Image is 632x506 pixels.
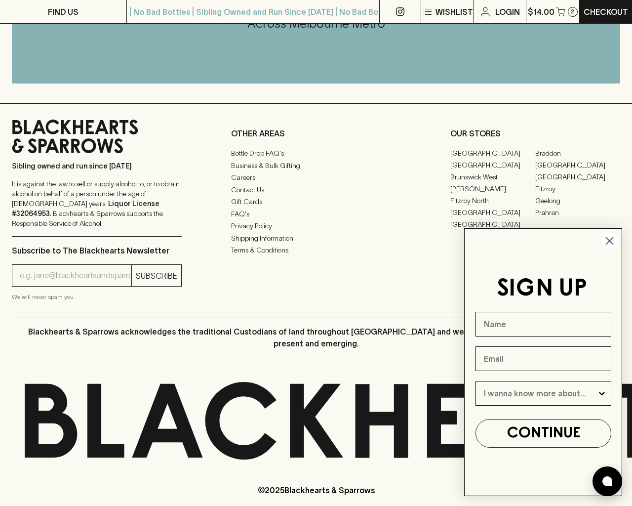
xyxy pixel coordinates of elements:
[497,278,587,300] span: SIGN UP
[450,147,535,159] a: [GEOGRAPHIC_DATA]
[495,6,520,18] p: Login
[231,208,401,220] a: FAQ's
[231,160,401,171] a: Business & Bulk Gifting
[12,161,182,171] p: Sibling owned and run since [DATE]
[12,179,182,228] p: It is against the law to sell or supply alcohol to, or to obtain alcohol on behalf of a person un...
[48,6,79,18] p: FIND US
[535,183,620,195] a: Fitzroy
[132,265,181,286] button: SUBSCRIBE
[450,183,535,195] a: [PERSON_NAME]
[231,148,401,160] a: Bottle Drop FAQ's
[12,292,182,302] p: We will never spam you
[535,147,620,159] a: Braddon
[231,184,401,196] a: Contact Us
[450,195,535,207] a: Fitzroy North
[450,127,620,139] p: OUR STORES
[231,232,401,244] a: Shipping Information
[12,245,182,256] p: Subscribe to The Blackhearts Newsletter
[602,476,612,486] img: bubble-icon
[20,268,131,284] input: e.g. jane@blackheartsandsparrows.com.au
[231,196,401,208] a: Gift Cards
[601,232,618,250] button: Close dialog
[231,220,401,232] a: Privacy Policy
[475,346,611,371] input: Email
[597,381,607,405] button: Show Options
[535,159,620,171] a: [GEOGRAPHIC_DATA]
[535,207,620,218] a: Prahran
[231,127,401,139] p: OTHER AREAS
[450,218,535,230] a: [GEOGRAPHIC_DATA]
[231,172,401,184] a: Careers
[450,171,535,183] a: Brunswick West
[475,312,611,337] input: Name
[450,207,535,218] a: [GEOGRAPHIC_DATA]
[535,195,620,207] a: Geelong
[584,6,628,18] p: Checkout
[484,381,597,405] input: I wanna know more about...
[231,245,401,256] a: Terms & Conditions
[535,171,620,183] a: [GEOGRAPHIC_DATA]
[136,270,177,282] p: SUBSCRIBE
[528,6,554,18] p: $14.00
[571,9,574,14] p: 2
[19,326,613,349] p: Blackhearts & Sparrows acknowledges the traditional Custodians of land throughout [GEOGRAPHIC_DAT...
[475,419,611,448] button: CONTINUE
[450,159,535,171] a: [GEOGRAPHIC_DATA]
[435,6,473,18] p: Wishlist
[454,218,632,506] div: FLYOUT Form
